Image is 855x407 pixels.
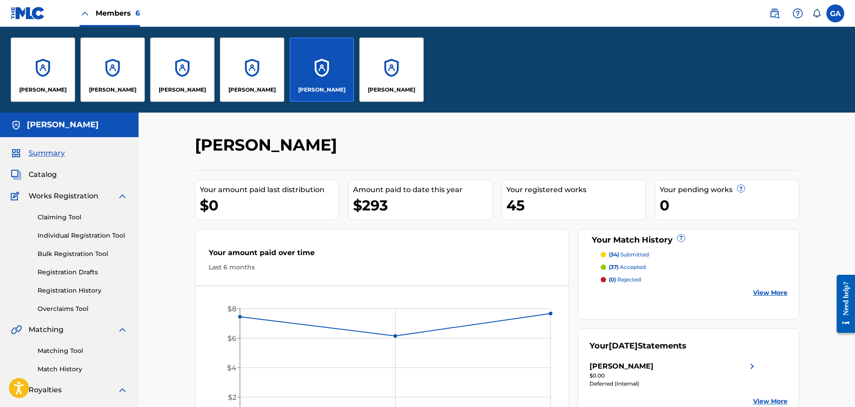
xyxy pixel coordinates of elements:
[609,276,641,284] p: rejected
[38,365,128,374] a: Match History
[810,364,855,407] iframe: Chat Widget
[290,38,354,102] a: Accounts[PERSON_NAME]
[150,38,215,102] a: Accounts[PERSON_NAME]
[298,86,345,94] p: Martin Gonzalez
[27,120,99,130] h5: Martin Gonzalez
[601,263,788,271] a: (37) accepted
[200,185,339,195] div: Your amount paid last distribution
[220,38,284,102] a: Accounts[PERSON_NAME]
[590,380,758,388] div: Deferred (Internal)
[117,191,128,201] img: expand
[826,4,844,22] div: User Menu
[753,397,788,406] a: View More
[506,195,645,215] div: 45
[506,185,645,195] div: Your registered works
[766,4,783,22] a: Public Search
[96,8,140,18] span: Members
[11,148,21,159] img: Summary
[38,231,128,240] a: Individual Registration Tool
[812,9,821,18] div: Notifications
[590,361,758,388] a: [PERSON_NAME]right chevron icon$0.00Deferred (Internal)
[29,385,62,395] span: Royalties
[38,268,128,277] a: Registration Drafts
[609,341,638,351] span: [DATE]
[38,304,128,314] a: Overclaims Tool
[29,169,57,180] span: Catalog
[11,120,21,130] img: Accounts
[227,393,236,402] tspan: $2
[200,195,339,215] div: $0
[209,263,556,272] div: Last 6 months
[590,361,653,372] div: [PERSON_NAME]
[590,372,758,380] div: $0.00
[590,340,687,352] div: Your Statements
[11,191,22,201] img: Works Registration
[11,148,65,159] a: SummarySummary
[789,4,807,22] div: Help
[11,324,22,335] img: Matching
[609,264,619,270] span: (37)
[353,185,492,195] div: Amount paid to date this year
[135,9,140,17] span: 6
[159,86,206,94] p: Gary Muttley
[792,8,803,19] img: help
[11,169,57,180] a: CatalogCatalog
[359,38,424,102] a: Accounts[PERSON_NAME]
[117,324,128,335] img: expand
[38,213,128,222] a: Claiming Tool
[117,385,128,395] img: expand
[195,135,341,155] h2: [PERSON_NAME]
[609,251,619,258] span: (34)
[601,276,788,284] a: (0) rejected
[609,263,646,271] p: accepted
[737,185,745,192] span: ?
[11,38,75,102] a: Accounts[PERSON_NAME]
[11,7,45,20] img: MLC Logo
[227,334,236,343] tspan: $6
[38,346,128,356] a: Matching Tool
[38,249,128,259] a: Bulk Registration Tool
[601,251,788,259] a: (34) submitted
[38,286,128,295] a: Registration History
[29,191,98,201] span: Works Registration
[769,8,780,19] img: search
[609,251,649,259] p: submitted
[590,234,788,246] div: Your Match History
[11,169,21,180] img: Catalog
[660,185,799,195] div: Your pending works
[89,86,136,94] p: Gary Agis
[19,86,67,94] p: Fernando Sierra
[80,8,90,19] img: Close
[678,235,685,242] span: ?
[80,38,145,102] a: Accounts[PERSON_NAME]
[228,86,276,94] p: Jason Vazquez
[368,86,415,94] p: Phil Vazquez
[660,195,799,215] div: 0
[227,305,236,313] tspan: $8
[29,324,63,335] span: Matching
[747,361,758,372] img: right chevron icon
[609,276,616,283] span: (0)
[753,288,788,298] a: View More
[29,148,65,159] span: Summary
[830,268,855,340] iframe: Resource Center
[209,248,556,263] div: Your amount paid over time
[353,195,492,215] div: $293
[227,364,236,372] tspan: $4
